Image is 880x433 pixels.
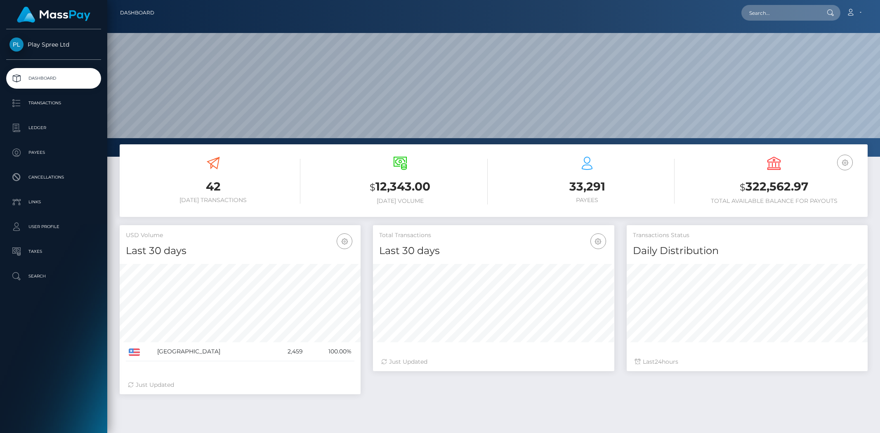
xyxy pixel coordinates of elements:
h3: 12,343.00 [313,179,487,195]
h3: 322,562.97 [687,179,861,195]
p: User Profile [9,221,98,233]
h5: USD Volume [126,231,354,240]
p: Search [9,270,98,282]
a: Ledger [6,118,101,138]
p: Cancellations [9,171,98,184]
p: Dashboard [9,72,98,85]
h6: [DATE] Transactions [126,197,300,204]
a: Search [6,266,101,287]
a: Dashboard [6,68,101,89]
a: Transactions [6,93,101,113]
td: [GEOGRAPHIC_DATA] [154,342,270,361]
h4: Last 30 days [379,244,608,258]
img: Play Spree Ltd [9,38,24,52]
p: Taxes [9,245,98,258]
img: US.png [129,348,140,356]
p: Transactions [9,97,98,109]
td: 100.00% [306,342,354,361]
h5: Total Transactions [379,231,608,240]
a: Payees [6,142,101,163]
input: Search... [741,5,819,21]
h3: 33,291 [500,179,675,195]
h3: 42 [126,179,300,195]
div: Just Updated [381,358,606,366]
a: Links [6,192,101,212]
span: 24 [655,358,662,365]
h5: Transactions Status [633,231,861,240]
p: Links [9,196,98,208]
td: 2,459 [270,342,306,361]
a: User Profile [6,216,101,237]
h6: Total Available Balance for Payouts [687,198,861,205]
h4: Daily Distribution [633,244,861,258]
a: Cancellations [6,167,101,188]
p: Ledger [9,122,98,134]
small: $ [370,181,375,193]
p: Payees [9,146,98,159]
h6: [DATE] Volume [313,198,487,205]
small: $ [740,181,746,193]
h4: Last 30 days [126,244,354,258]
span: Play Spree Ltd [6,41,101,48]
div: Just Updated [128,381,352,389]
div: Last hours [635,358,859,366]
img: MassPay Logo [17,7,90,23]
a: Taxes [6,241,101,262]
a: Dashboard [120,4,154,21]
h6: Payees [500,197,675,204]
